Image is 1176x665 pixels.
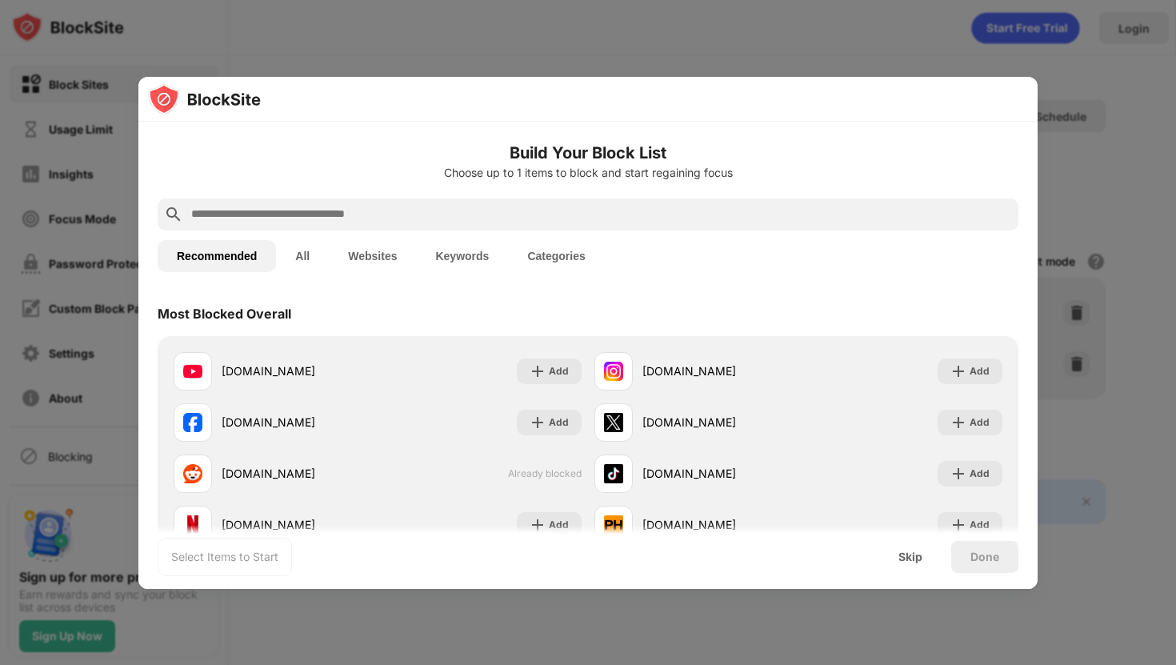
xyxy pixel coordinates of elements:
div: Add [549,363,569,379]
div: [DOMAIN_NAME] [222,516,378,533]
div: Select Items to Start [171,549,278,565]
div: Add [970,415,990,431]
img: favicons [604,413,623,432]
img: favicons [183,464,202,483]
div: [DOMAIN_NAME] [222,363,378,379]
button: Recommended [158,240,276,272]
div: [DOMAIN_NAME] [642,363,798,379]
div: [DOMAIN_NAME] [222,414,378,431]
img: search.svg [164,205,183,224]
img: favicons [604,464,623,483]
div: Done [970,551,999,563]
div: Add [970,517,990,533]
img: favicons [183,362,202,381]
div: [DOMAIN_NAME] [222,465,378,482]
div: Skip [898,551,922,563]
div: Add [970,466,990,482]
div: Add [549,415,569,431]
img: favicons [604,515,623,535]
img: favicons [604,362,623,381]
button: Categories [508,240,604,272]
div: Most Blocked Overall [158,306,291,322]
div: Choose up to 1 items to block and start regaining focus [158,166,1018,179]
button: All [276,240,329,272]
span: Already blocked [508,467,582,479]
button: Websites [329,240,416,272]
div: Add [970,363,990,379]
div: [DOMAIN_NAME] [642,465,798,482]
img: logo-blocksite.svg [148,83,261,115]
img: favicons [183,413,202,432]
img: favicons [183,515,202,535]
div: Add [549,517,569,533]
div: [DOMAIN_NAME] [642,516,798,533]
button: Keywords [416,240,508,272]
div: [DOMAIN_NAME] [642,414,798,431]
h6: Build Your Block List [158,141,1018,165]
